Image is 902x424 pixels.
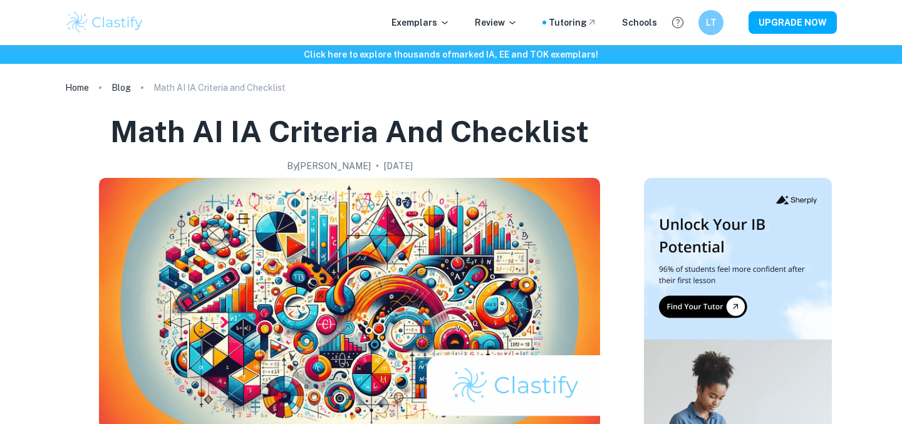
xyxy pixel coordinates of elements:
[153,81,286,95] p: Math AI IA Criteria and Checklist
[110,111,589,152] h1: Math AI IA Criteria and Checklist
[549,16,597,29] a: Tutoring
[704,16,718,29] h6: LT
[111,79,131,96] a: Blog
[698,10,723,35] button: LT
[622,16,657,29] a: Schools
[749,11,837,34] button: UPGRADE NOW
[376,159,379,173] p: •
[65,10,145,35] img: Clastify logo
[475,16,517,29] p: Review
[3,48,899,61] h6: Click here to explore thousands of marked IA, EE and TOK exemplars !
[384,159,413,173] h2: [DATE]
[287,159,371,173] h2: By [PERSON_NAME]
[65,79,89,96] a: Home
[391,16,450,29] p: Exemplars
[667,12,688,33] button: Help and Feedback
